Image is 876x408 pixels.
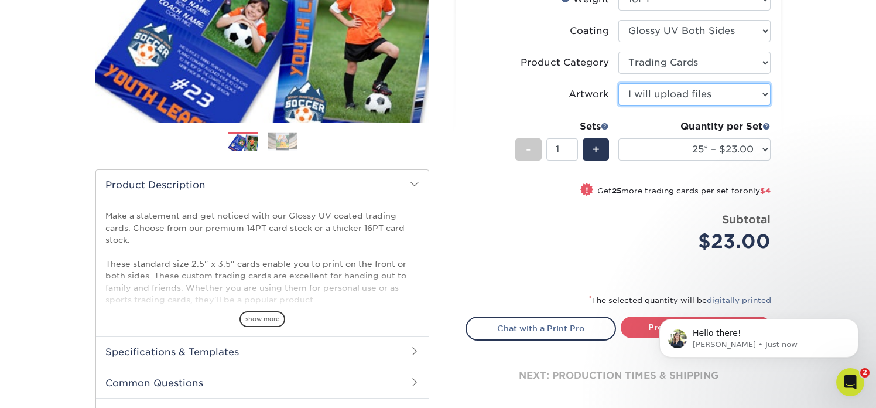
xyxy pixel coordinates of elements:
img: Trading Cards 02 [268,132,297,151]
p: Make a statement and get noticed with our Glossy UV coated trading cards. Choose from our premium... [105,210,419,353]
div: Coating [570,24,609,38]
div: Sets [515,120,609,134]
h2: Product Description [96,170,429,200]
div: $23.00 [627,227,771,256]
span: $4 [760,186,771,195]
img: Trading Cards 01 [228,132,258,153]
h2: Specifications & Templates [96,336,429,367]
div: Product Category [521,56,609,70]
div: Quantity per Set [618,120,771,134]
strong: 25 [612,186,621,195]
a: Proceed to Shipping [621,317,771,338]
span: - [526,141,531,158]
strong: Subtotal [722,213,771,226]
small: The selected quantity will be [589,296,771,305]
iframe: Intercom notifications message [642,294,876,376]
div: Artwork [569,87,609,101]
span: 2 [860,368,870,378]
h2: Common Questions [96,368,429,398]
iframe: Intercom live chat [836,368,864,396]
span: + [592,141,600,158]
a: Chat with a Print Pro [466,317,616,340]
span: ! [586,184,588,196]
span: only [743,186,771,195]
span: show more [239,311,285,327]
small: Get more trading cards per set for [597,186,771,198]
